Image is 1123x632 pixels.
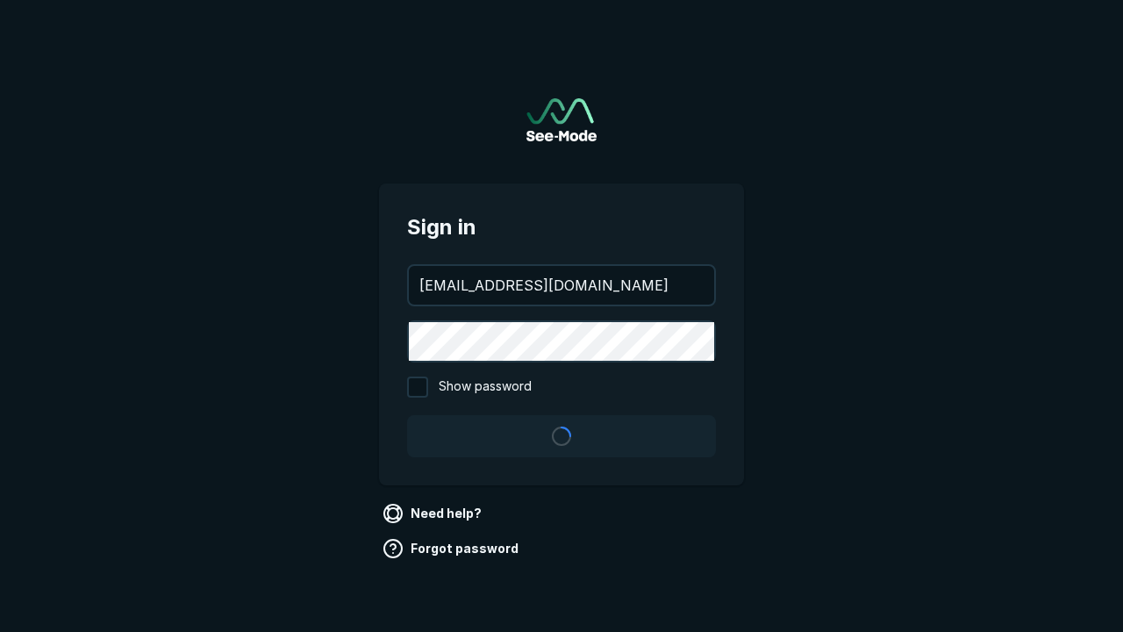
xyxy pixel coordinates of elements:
a: Need help? [379,499,489,528]
span: Show password [439,377,532,398]
a: Go to sign in [526,98,597,141]
span: Sign in [407,212,716,243]
input: your@email.com [409,266,714,305]
img: See-Mode Logo [526,98,597,141]
a: Forgot password [379,535,526,563]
